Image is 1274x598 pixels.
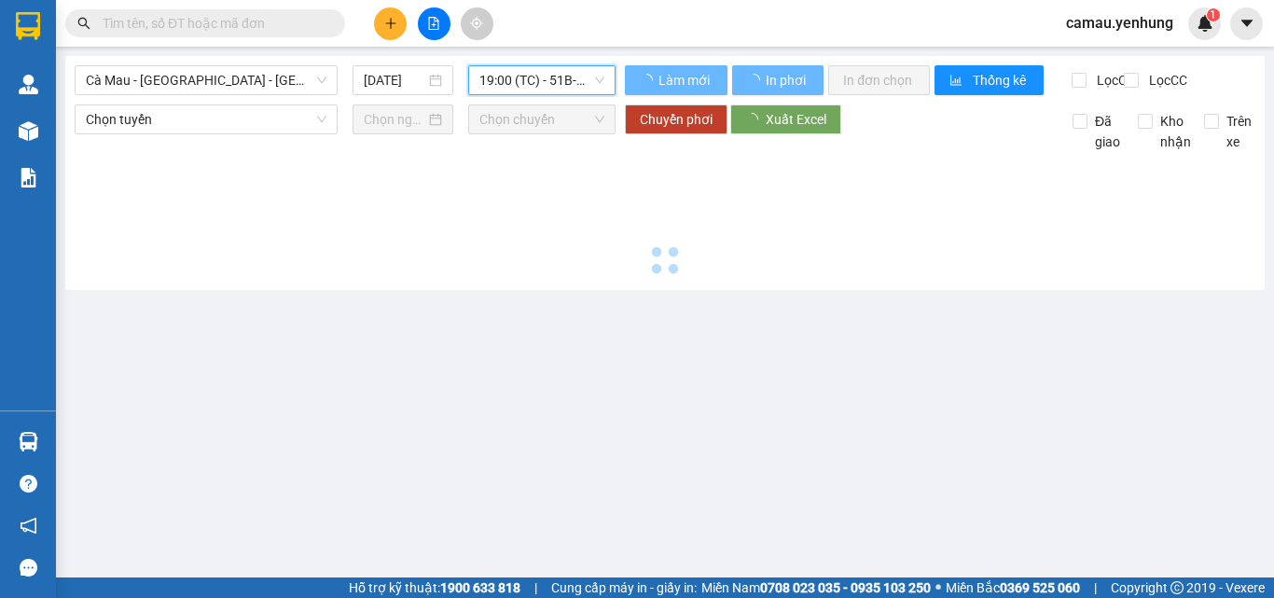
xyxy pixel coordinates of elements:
[1089,70,1138,90] span: Lọc CR
[701,577,931,598] span: Miền Nam
[1087,111,1128,152] span: Đã giao
[534,577,537,598] span: |
[766,70,809,90] span: In phơi
[1094,577,1097,598] span: |
[20,475,37,493] span: question-circle
[730,104,841,134] button: Xuất Excel
[19,121,38,141] img: warehouse-icon
[349,577,520,598] span: Hỗ trợ kỹ thuật:
[747,74,763,87] span: loading
[20,517,37,535] span: notification
[1230,7,1263,40] button: caret-down
[1210,8,1216,21] span: 1
[935,584,941,591] span: ⚪️
[658,70,713,90] span: Làm mới
[766,109,826,130] span: Xuất Excel
[19,168,38,188] img: solution-icon
[364,70,425,90] input: 12/08/2025
[77,17,90,30] span: search
[440,580,520,595] strong: 1900 633 818
[364,109,425,130] input: Chọn ngày
[745,113,766,126] span: loading
[1219,111,1259,152] span: Trên xe
[640,74,656,87] span: loading
[935,65,1044,95] button: bar-chartThống kê
[384,17,397,30] span: plus
[418,7,450,40] button: file-add
[949,74,965,89] span: bar-chart
[19,75,38,94] img: warehouse-icon
[374,7,407,40] button: plus
[1207,8,1220,21] sup: 1
[946,577,1080,598] span: Miền Bắc
[479,66,604,94] span: 19:00 (TC) - 51B-266.52
[551,577,697,598] span: Cung cấp máy in - giấy in:
[732,65,824,95] button: In phơi
[470,17,483,30] span: aim
[625,104,727,134] button: Chuyển phơi
[16,12,40,40] img: logo-vxr
[1197,15,1213,32] img: icon-new-feature
[760,580,931,595] strong: 0708 023 035 - 0935 103 250
[86,66,326,94] span: Cà Mau - Sài Gòn - Đồng Nai
[461,7,493,40] button: aim
[427,17,440,30] span: file-add
[1170,581,1184,594] span: copyright
[973,70,1029,90] span: Thống kê
[1000,580,1080,595] strong: 0369 525 060
[479,105,604,133] span: Chọn chuyến
[625,65,727,95] button: Làm mới
[1239,15,1255,32] span: caret-down
[103,13,323,34] input: Tìm tên, số ĐT hoặc mã đơn
[20,559,37,577] span: message
[1051,11,1188,35] span: camau.yenhung
[1142,70,1190,90] span: Lọc CC
[1153,111,1198,152] span: Kho nhận
[86,105,326,133] span: Chọn tuyến
[828,65,930,95] button: In đơn chọn
[19,432,38,452] img: warehouse-icon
